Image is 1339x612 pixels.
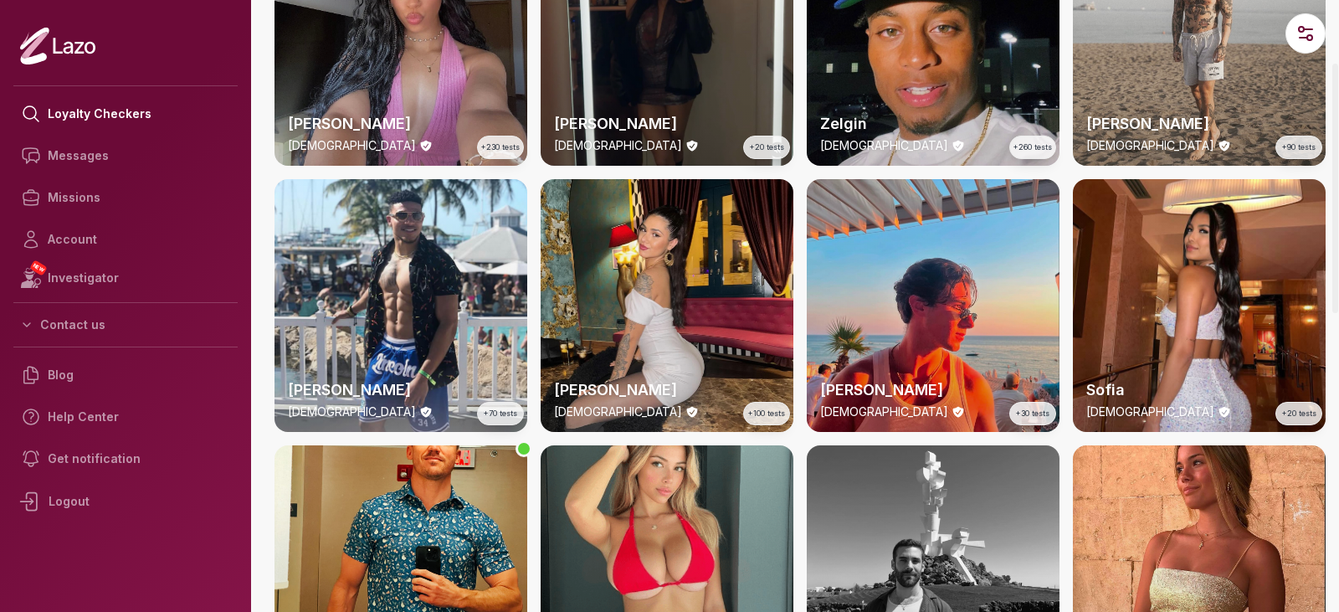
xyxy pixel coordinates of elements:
h2: [PERSON_NAME] [1086,112,1312,136]
a: Help Center [13,396,238,438]
img: checker [274,179,527,432]
h2: [PERSON_NAME] [288,378,514,402]
span: +230 tests [481,141,520,153]
h2: [PERSON_NAME] [554,378,780,402]
a: NEWInvestigator [13,260,238,296]
a: Blog [13,354,238,396]
h2: Zelgin [820,112,1046,136]
div: Logout [13,480,238,523]
h2: [PERSON_NAME] [288,112,514,136]
img: checker [1073,179,1326,432]
p: [DEMOGRAPHIC_DATA] [1086,137,1214,154]
h2: [PERSON_NAME] [820,378,1046,402]
h2: [PERSON_NAME] [554,112,780,136]
span: +90 tests [1282,141,1316,153]
a: thumbchecker[PERSON_NAME][DEMOGRAPHIC_DATA]+30 tests [807,179,1059,432]
p: [DEMOGRAPHIC_DATA] [554,137,682,154]
p: [DEMOGRAPHIC_DATA] [820,404,948,420]
p: [DEMOGRAPHIC_DATA] [1086,404,1214,420]
span: +30 tests [1016,408,1049,419]
img: checker [541,179,793,432]
a: Messages [13,135,238,177]
a: thumbcheckerSofia[DEMOGRAPHIC_DATA]+20 tests [1073,179,1326,432]
a: Get notification [13,438,238,480]
p: [DEMOGRAPHIC_DATA] [554,404,682,420]
p: [DEMOGRAPHIC_DATA] [288,137,416,154]
span: +260 tests [1013,141,1052,153]
span: +70 tests [484,408,517,419]
a: Account [13,219,238,260]
a: Loyalty Checkers [13,93,238,135]
h2: Sofia [1086,378,1312,402]
a: Missions [13,177,238,219]
button: Contact us [13,310,238,340]
img: checker [807,179,1059,432]
span: +100 tests [748,408,785,419]
span: +20 tests [750,141,784,153]
p: [DEMOGRAPHIC_DATA] [288,404,416,420]
a: thumbchecker[PERSON_NAME][DEMOGRAPHIC_DATA]+100 tests [541,179,793,432]
span: +20 tests [1282,408,1316,419]
a: thumbchecker[PERSON_NAME][DEMOGRAPHIC_DATA]+70 tests [274,179,527,432]
span: NEW [29,260,48,276]
p: [DEMOGRAPHIC_DATA] [820,137,948,154]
